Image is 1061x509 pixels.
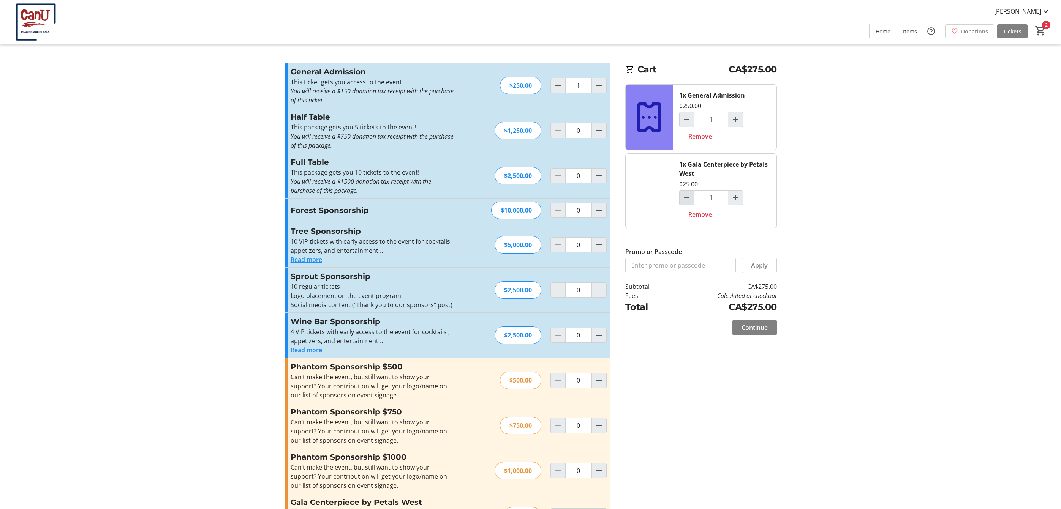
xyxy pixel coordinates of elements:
[876,27,890,35] span: Home
[729,63,777,76] span: CA$275.00
[291,345,322,355] button: Read more
[291,156,457,168] h3: Full Table
[495,326,541,344] div: $2,500.00
[565,203,592,218] input: Forest Sponsorship Quantity
[988,5,1056,17] button: [PERSON_NAME]
[291,237,457,255] p: 10 VIP tickets with early access to the event for cocktails, appetizers, and entertainment
[961,27,988,35] span: Donations
[291,205,457,216] h3: Forest Sponsorship
[592,463,606,478] button: Increment by one
[592,373,606,388] button: Increment by one
[728,112,743,127] button: Increment by one
[495,167,541,184] div: $2,500.00
[997,24,1028,38] a: Tickets
[291,271,457,282] h3: Sprout Sponsorship
[291,87,454,104] em: You will receive a $150 donation tax receipt with the purchase of this ticket.
[592,283,606,297] button: Increment by one
[291,327,457,345] p: 4 VIP tickets with early access to the event for cocktails , appetizers, and entertainment
[679,160,770,178] div: 1x Gala Centerpiece by Petals West
[1003,27,1021,35] span: Tickets
[565,282,592,298] input: Sprout Sponsorship Quantity
[592,169,606,183] button: Increment by one
[742,258,777,273] button: Apply
[625,282,669,291] td: Subtotal
[291,406,457,418] h3: Phantom Sponsorship $750
[500,77,541,94] div: $250.00
[625,258,736,273] input: Enter promo or passcode
[870,24,897,38] a: Home
[291,300,457,309] p: Social media content ("Thank you to our sponsors" post)
[565,168,592,183] input: Full Table Quantity
[5,3,72,41] img: CanU Canada's Logo
[500,372,541,389] div: $500.00
[680,191,694,205] button: Decrement by one
[694,112,728,127] input: General Admission Quantity
[291,463,457,490] div: Can’t make the event, but still want to show your support? Your contribution will get your logo/n...
[742,323,768,332] span: Continue
[291,66,457,77] h3: General Admission
[945,24,994,38] a: Donations
[625,63,777,78] h2: Cart
[679,91,745,100] div: 1x General Admission
[565,463,592,478] input: Phantom Sponsorship $1000 Quantity
[592,418,606,433] button: Increment by one
[669,282,776,291] td: CA$275.00
[291,225,457,237] h3: Tree Sponsorship
[592,78,606,93] button: Increment by one
[679,180,698,189] div: $25.00
[291,255,322,264] button: Read more
[291,418,457,445] div: Can’t make the event, but still want to show your support? Your contribution will get your logo/n...
[592,328,606,342] button: Increment by one
[903,27,917,35] span: Items
[679,101,701,110] div: $250.00
[592,203,606,217] button: Increment by one
[625,291,669,300] td: Fees
[565,373,592,388] input: Phantom Sponsorship $500 Quantity
[551,78,565,93] button: Decrement by one
[495,462,541,479] div: $1,000.00
[669,300,776,314] td: CA$275.00
[495,236,541,254] div: $5,000.00
[897,24,923,38] a: Items
[500,417,541,434] div: $750.00
[291,316,457,327] h3: Wine Bar Sponsorship
[291,496,457,508] h3: Gala Centerpiece by Petals West
[565,237,592,252] input: Tree Sponsorship Quantity
[565,328,592,343] input: Wine Bar Sponsorship Quantity
[592,238,606,252] button: Increment by one
[291,372,457,400] div: Can’t make the event, but still want to show your support? Your contribution will get your logo/n...
[291,123,457,132] p: This package gets you 5 tickets to the event!
[291,451,457,463] h3: Phantom Sponsorship $1000
[688,132,712,141] span: Remove
[694,190,728,205] input: Gala Centerpiece by Petals West Quantity
[291,291,457,300] p: Logo placement on the event program
[625,300,669,314] td: Total
[291,177,431,195] em: You will receive a $1500 donation tax receipt with the purchase of this package.
[688,210,712,219] span: Remove
[732,320,777,335] button: Continue
[1034,24,1047,38] button: Cart
[291,132,454,150] em: You will receive a $750 donation tax receipt with the purchase of this package.
[679,207,721,222] button: Remove
[751,261,768,270] span: Apply
[680,112,694,127] button: Decrement by one
[491,202,541,219] div: $10,000.00
[669,291,776,300] td: Calculated at checkout
[495,281,541,299] div: $2,500.00
[495,122,541,139] div: $1,250.00
[291,77,457,87] p: This ticket gets you access to the event.
[679,129,721,144] button: Remove
[291,282,457,291] p: 10 regular tickets
[625,247,682,256] label: Promo or Passcode
[291,168,457,177] p: This package gets you 10 tickets to the event!
[923,24,939,39] button: Help
[565,418,592,433] input: Phantom Sponsorship $750 Quantity
[592,123,606,138] button: Increment by one
[291,111,457,123] h3: Half Table
[565,78,592,93] input: General Admission Quantity
[291,361,457,372] h3: Phantom Sponsorship $500
[626,154,673,228] img: Gala Centerpiece by Petals West
[994,7,1041,16] span: [PERSON_NAME]
[565,123,592,138] input: Half Table Quantity
[728,191,743,205] button: Increment by one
